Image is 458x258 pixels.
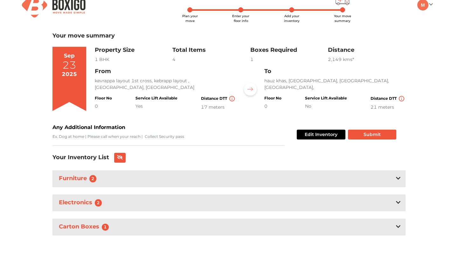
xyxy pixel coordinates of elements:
span: Add your inventory [284,14,300,23]
h4: Floor No [95,96,112,100]
h3: Property Size [95,47,172,54]
h3: To [264,68,406,75]
div: 1 [250,56,328,63]
h3: Boxes Required [250,47,328,54]
div: 17 meters [201,104,236,111]
h4: Distance DTT [201,96,236,101]
h4: Service Lift Available [135,96,177,100]
button: Edit Inventory [297,130,345,139]
div: Yes [135,103,177,110]
div: 4 [172,56,250,63]
b: Any Additional Information [52,124,125,130]
h3: Your Inventory List [52,154,109,161]
h4: Service Lift Available [305,96,347,100]
span: 2 [95,199,102,206]
span: Enter your floor info [232,14,249,23]
div: 0 [264,103,281,110]
h3: From [95,68,236,75]
h3: Your move summary [52,32,406,39]
h4: Distance DTT [371,96,406,101]
div: 2025 [62,70,77,78]
span: 1 [102,224,109,231]
h4: Floor No [264,96,281,100]
span: 2 [89,175,96,182]
div: 23 [62,60,76,70]
p: hauz khas, [GEOGRAPHIC_DATA], [GEOGRAPHIC_DATA], [GEOGRAPHIC_DATA], [264,78,406,91]
span: Your move summary [334,14,351,23]
h3: Total Items [172,47,250,54]
h3: Distance [328,47,406,54]
div: 2,149 km s* [328,56,406,63]
div: 0 [95,103,112,110]
h3: Furniture [58,174,100,184]
h3: Electronics [58,198,106,208]
span: Plan your move [182,14,198,23]
button: Submit [348,130,396,139]
div: Sep [64,52,75,60]
h3: Carton Boxes [58,222,113,232]
div: 1 BHK [95,56,172,63]
div: No [305,103,347,110]
p: kevrappa layout 1st cross, kebrapp layout , [GEOGRAPHIC_DATA], [GEOGRAPHIC_DATA] [95,78,236,91]
div: 21 meters [371,104,406,111]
